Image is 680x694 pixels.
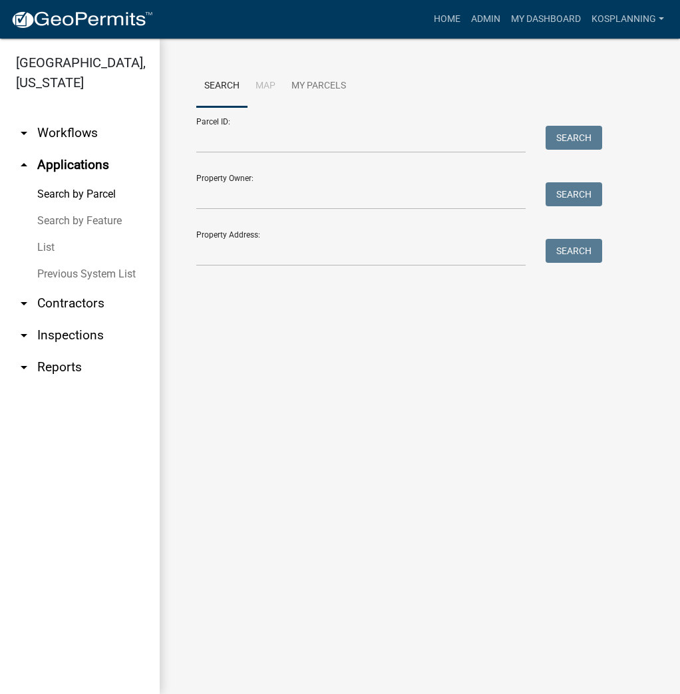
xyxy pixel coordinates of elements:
[16,359,32,375] i: arrow_drop_down
[466,7,506,32] a: Admin
[16,125,32,141] i: arrow_drop_down
[586,7,669,32] a: kosplanning
[196,65,248,108] a: Search
[546,239,602,263] button: Search
[16,327,32,343] i: arrow_drop_down
[428,7,466,32] a: Home
[506,7,586,32] a: My Dashboard
[16,157,32,173] i: arrow_drop_up
[16,295,32,311] i: arrow_drop_down
[546,182,602,206] button: Search
[546,126,602,150] button: Search
[283,65,354,108] a: My Parcels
